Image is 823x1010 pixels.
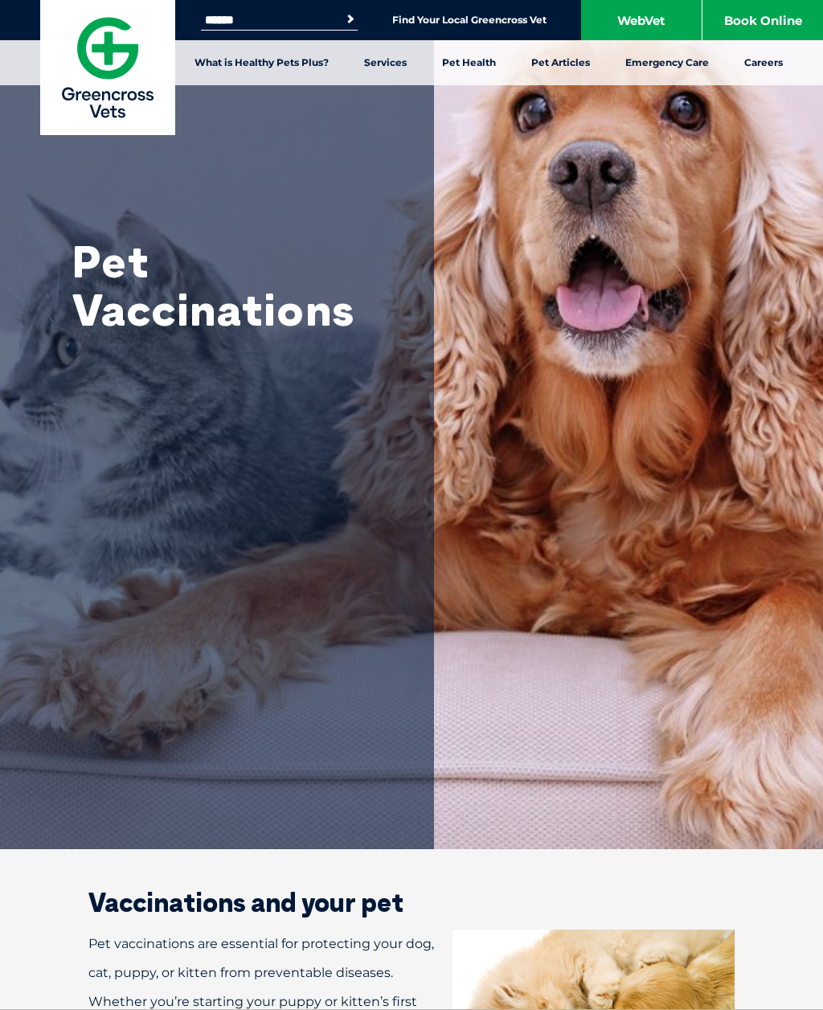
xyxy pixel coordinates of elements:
a: Emergency Care [608,40,727,85]
a: Find Your Local Greencross Vet [392,14,547,27]
button: Search [342,11,358,27]
a: Pet Articles [514,40,608,85]
h2: Vaccinations and your pet [32,889,791,915]
a: What is Healthy Pets Plus? [177,40,346,85]
a: Services [346,40,424,85]
h1: Pet Vaccinations [72,237,394,334]
a: Pet Health [424,40,514,85]
a: Careers [727,40,800,85]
